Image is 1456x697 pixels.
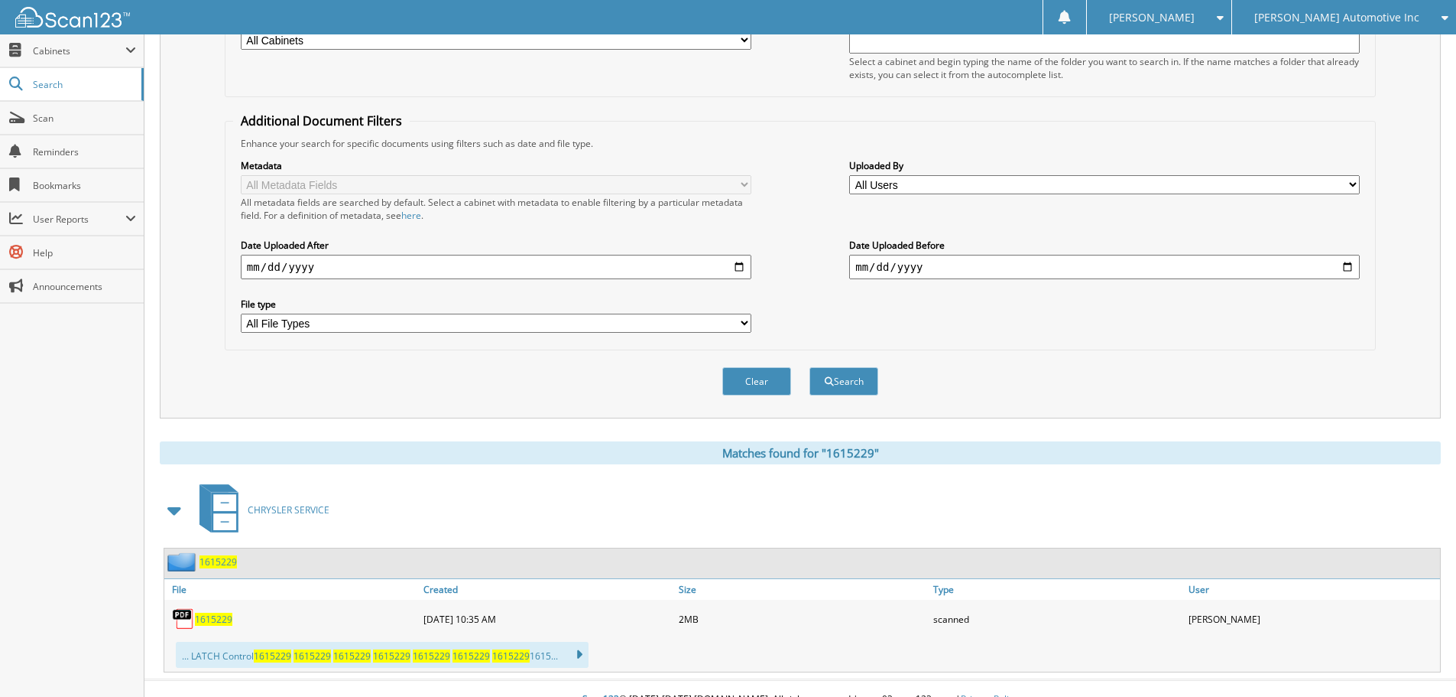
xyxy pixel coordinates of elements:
[15,7,130,28] img: scan123-logo-white.svg
[849,55,1360,81] div: Select a cabinet and begin typing the name of the folder you want to search in. If the name match...
[929,579,1185,600] a: Type
[1185,604,1440,634] div: [PERSON_NAME]
[233,137,1367,150] div: Enhance your search for specific documents using filters such as date and file type.
[373,650,410,663] span: 1615229
[849,255,1360,279] input: end
[1185,579,1440,600] a: User
[33,213,125,226] span: User Reports
[248,503,329,516] span: CHRYSLER SERVICE
[809,367,878,396] button: Search
[167,552,199,572] img: folder2.png
[160,441,1441,464] div: Matches found for "1615229"
[452,650,490,663] span: 1615229
[420,604,675,634] div: [DATE] 10:35 AM
[33,112,136,125] span: Scan
[413,650,450,663] span: 1615229
[675,579,930,600] a: Size
[420,579,675,600] a: Created
[33,179,136,192] span: Bookmarks
[492,650,530,663] span: 1615229
[333,650,371,663] span: 1615229
[929,604,1185,634] div: scanned
[1254,13,1419,22] span: [PERSON_NAME] Automotive Inc
[33,246,136,259] span: Help
[241,159,751,172] label: Metadata
[241,255,751,279] input: start
[849,239,1360,252] label: Date Uploaded Before
[293,650,331,663] span: 1615229
[849,159,1360,172] label: Uploaded By
[172,607,195,630] img: PDF.png
[401,209,421,222] a: here
[176,642,589,668] div: ... LATCH Control 1615...
[190,480,329,540] a: CHRYSLER SERVICE
[1380,624,1456,697] iframe: Chat Widget
[33,44,125,57] span: Cabinets
[233,112,410,129] legend: Additional Document Filters
[199,555,237,568] a: 1615229
[1109,13,1195,22] span: [PERSON_NAME]
[33,280,136,293] span: Announcements
[33,78,134,91] span: Search
[254,650,291,663] span: 1615229
[241,196,751,222] div: All metadata fields are searched by default. Select a cabinet with metadata to enable filtering b...
[722,367,791,396] button: Clear
[195,613,232,626] a: 1615229
[33,145,136,158] span: Reminders
[675,604,930,634] div: 2MB
[164,579,420,600] a: File
[241,298,751,311] label: File type
[241,239,751,252] label: Date Uploaded After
